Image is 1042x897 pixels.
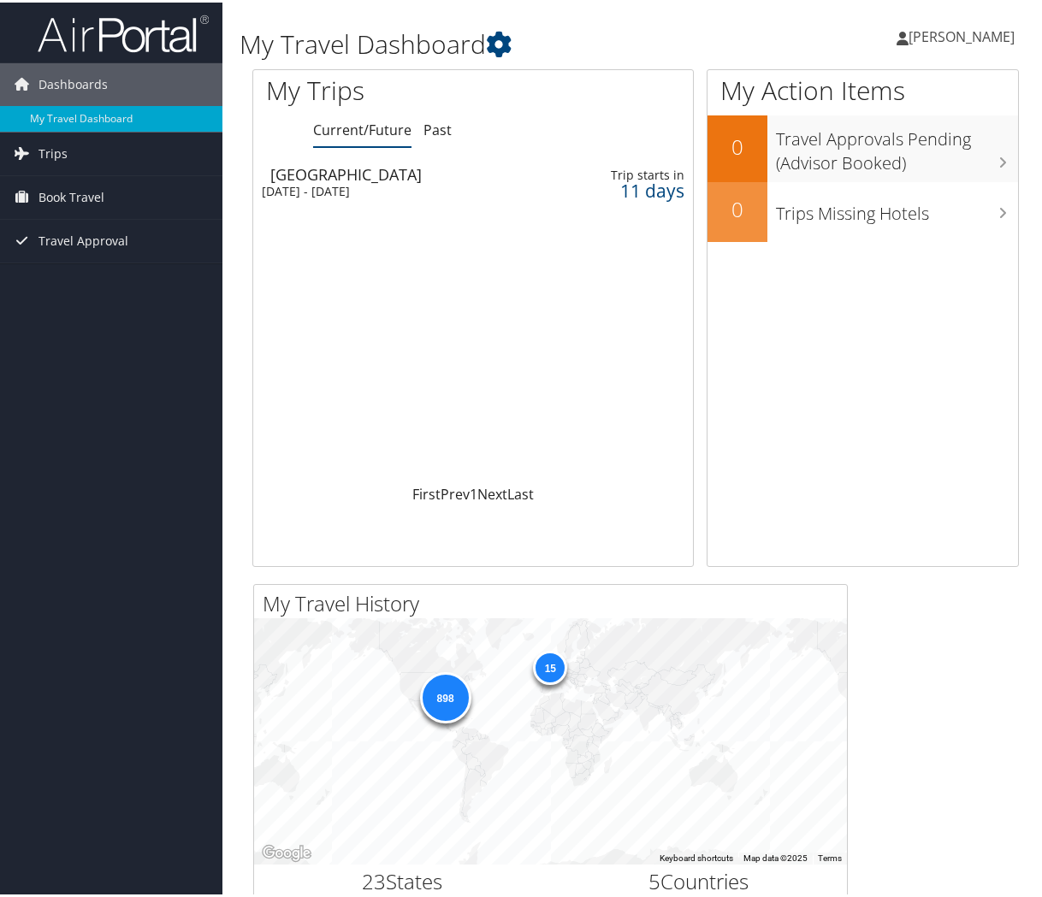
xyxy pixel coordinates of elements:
[313,118,411,137] a: Current/Future
[533,648,567,682] div: 15
[897,9,1032,60] a: [PERSON_NAME]
[240,24,767,60] h1: My Travel Dashboard
[262,181,530,197] div: [DATE] - [DATE]
[776,191,1018,223] h3: Trips Missing Hotels
[909,25,1015,44] span: [PERSON_NAME]
[776,116,1018,173] h3: Travel Approvals Pending (Advisor Booked)
[477,482,507,501] a: Next
[441,482,470,501] a: Prev
[38,61,108,103] span: Dashboards
[263,587,847,616] h2: My Travel History
[707,130,767,159] h2: 0
[258,840,315,862] img: Google
[412,482,441,501] a: First
[38,130,68,173] span: Trips
[707,192,767,221] h2: 0
[818,851,842,860] a: Terms (opens in new tab)
[707,113,1018,179] a: 0Travel Approvals Pending (Advisor Booked)
[267,865,538,894] h2: States
[743,851,808,860] span: Map data ©2025
[258,840,315,862] a: Open this area in Google Maps (opens a new window)
[470,482,477,501] a: 1
[707,180,1018,239] a: 0Trips Missing Hotels
[423,118,452,137] a: Past
[564,865,835,894] h2: Countries
[362,865,386,893] span: 23
[38,174,104,216] span: Book Travel
[648,865,660,893] span: 5
[270,164,538,180] div: [GEOGRAPHIC_DATA]
[38,217,128,260] span: Travel Approval
[660,850,733,862] button: Keyboard shortcuts
[266,70,497,106] h1: My Trips
[589,165,684,180] div: Trip starts in
[38,11,209,51] img: airportal-logo.png
[589,180,684,196] div: 11 days
[707,70,1018,106] h1: My Action Items
[507,482,534,501] a: Last
[419,670,471,721] div: 898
